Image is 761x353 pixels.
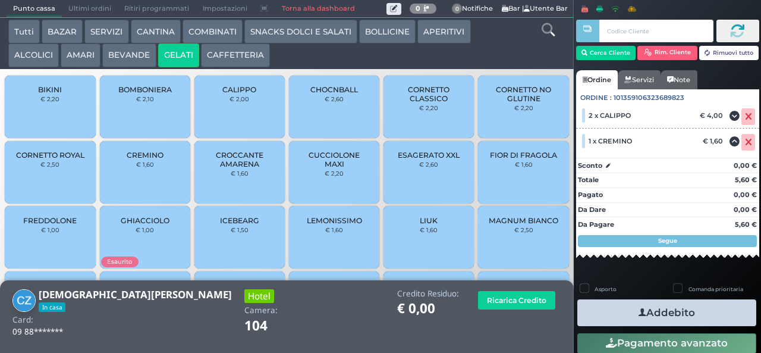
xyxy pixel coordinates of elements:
small: € 1,60 [515,161,533,168]
strong: Da Dare [578,205,606,214]
button: BAZAR [42,20,83,43]
span: Ordine : [580,93,612,103]
strong: 0,00 € [734,190,757,199]
span: 101359106323689823 [614,93,684,103]
button: BOLLICINE [359,20,416,43]
small: € 1,60 [420,226,438,233]
small: € 2,60 [419,161,438,168]
b: [DEMOGRAPHIC_DATA][PERSON_NAME] [39,288,232,301]
span: ICEBEARG [220,216,259,225]
small: € 1,60 [136,161,154,168]
span: CUCCIOLONE MAXI [299,151,370,168]
button: GELATI [158,43,199,67]
button: CANTINA [131,20,181,43]
small: € 1,60 [231,170,249,177]
small: € 2,60 [325,95,344,102]
strong: 0,00 € [734,161,757,170]
h4: Credito Residuo: [397,289,459,298]
small: € 2,50 [514,226,533,233]
h4: Camera: [244,306,278,315]
b: 0 [416,4,420,13]
small: € 1,60 [325,226,343,233]
button: AMARI [61,43,100,67]
div: € 4,00 [698,111,729,120]
span: CORNETTO NO GLUTINE [488,85,559,103]
strong: Da Pagare [578,220,614,229]
span: CROCCANTE AMARENA [205,151,275,168]
span: BOMBONIERA [118,85,172,94]
small: € 2,50 [40,161,59,168]
small: € 2,20 [325,170,344,177]
span: CALIPPO [222,85,256,94]
span: Ritiri programmati [118,1,196,17]
span: Esaurito [101,257,138,267]
span: LEMONISSIMO [307,216,362,225]
strong: Segue [658,237,677,245]
span: CORNETTO CLASSICO [394,85,464,103]
strong: 0,00 € [734,205,757,214]
span: 1 x CREMINO [589,137,632,145]
button: COMBINATI [183,20,243,43]
button: APERITIVI [417,20,470,43]
a: Note [661,70,697,89]
button: CAFFETTERIA [201,43,270,67]
button: SNACKS DOLCI E SALATI [244,20,357,43]
span: MAGNUM BIANCO [489,216,558,225]
strong: Pagato [578,190,603,199]
button: Rim. Cliente [637,46,697,60]
span: CREMINO [127,151,163,160]
span: Punto cassa [7,1,62,17]
span: CHOCNBALL [310,85,358,94]
small: € 2,00 [229,95,249,102]
button: Tutti [8,20,40,43]
button: Cerca Cliente [576,46,636,60]
span: CORNETTO ROYAL [16,151,84,160]
a: Servizi [618,70,661,89]
a: Ordine [576,70,618,89]
button: ALCOLICI [8,43,59,67]
span: In casa [39,302,65,312]
strong: 5,60 € [735,220,757,229]
span: FIOR DI FRAGOLA [490,151,557,160]
span: FREDDOLONE [23,216,77,225]
small: € 2,20 [514,104,533,111]
label: Comanda prioritaria [688,285,743,293]
img: CRISTIAN ZAZA [12,289,36,313]
a: Torna alla dashboard [275,1,361,17]
button: SERVIZI [84,20,128,43]
span: LIUK [420,216,438,225]
small: € 1,00 [136,226,154,233]
small: € 1,50 [231,226,249,233]
button: Rimuovi tutto [699,46,759,60]
h3: Hotel [244,289,274,303]
small: € 2,10 [136,95,154,102]
strong: Totale [578,176,599,184]
strong: Sconto [578,161,602,171]
h4: Card: [12,315,33,324]
span: ESAGERATO XXL [398,151,460,160]
button: BEVANDE [102,43,156,67]
button: Addebito [577,299,756,326]
span: Impostazioni [196,1,254,17]
input: Codice Cliente [599,20,713,42]
small: € 2,20 [40,95,59,102]
span: Ultimi ordini [62,1,118,17]
h1: € 0,00 [397,301,459,316]
span: GHIACCIOLO [121,216,169,225]
small: € 2,20 [419,104,438,111]
h1: 104 [244,318,301,333]
span: 2 x CALIPPO [589,111,631,120]
span: BIKINI [38,85,62,94]
label: Asporto [595,285,617,293]
strong: 5,60 € [735,176,757,184]
small: € 1,00 [41,226,59,233]
div: € 1,60 [701,137,729,145]
button: Ricarica Credito [478,291,555,310]
span: 0 [452,4,463,14]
